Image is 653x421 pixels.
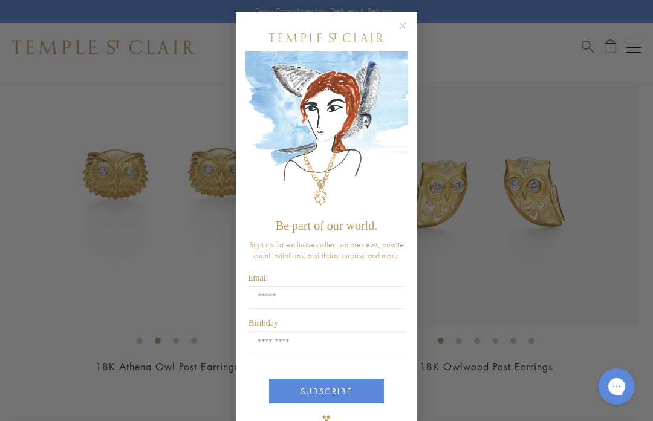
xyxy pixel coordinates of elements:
[249,286,404,309] input: Email
[593,364,641,409] iframe: Gorgias live chat messenger
[249,319,278,328] span: Birthday
[269,33,384,42] img: Temple St. Clair
[269,379,384,403] button: SUBSCRIBE
[276,219,377,232] span: Be part of our world.
[248,273,268,282] span: Email
[249,239,404,261] span: Sign up for exclusive collection previews, private event invitations, a birthday surprise and more.
[401,24,417,39] button: Close dialog
[245,51,408,213] img: c4a9eb12-d91a-4d4a-8ee0-386386f4f338.jpeg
